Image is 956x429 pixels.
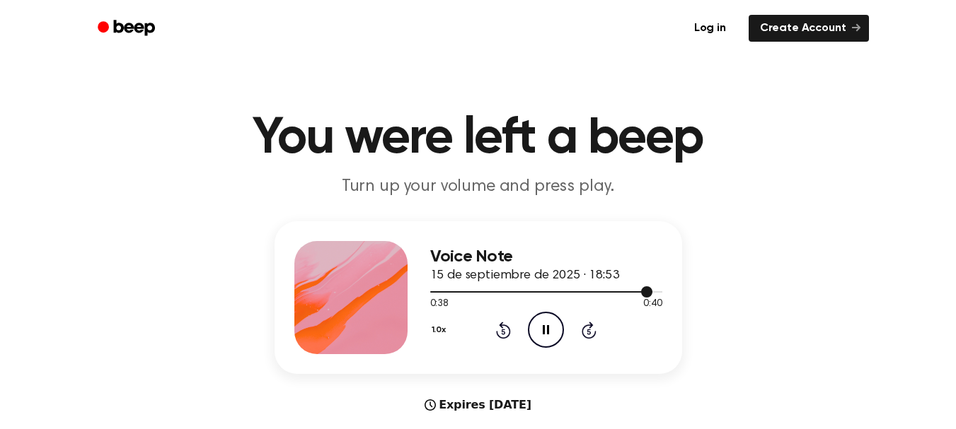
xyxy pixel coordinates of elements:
[430,269,619,282] span: 15 de septiembre de 2025 · 18:53
[749,15,869,42] a: Create Account
[88,15,168,42] a: Beep
[430,297,449,312] span: 0:38
[425,396,531,413] div: Expires [DATE]
[680,12,740,45] a: Log in
[430,247,662,266] h3: Voice Note
[207,175,750,199] p: Turn up your volume and press play.
[116,113,841,164] h1: You were left a beep
[430,318,451,342] button: 1.0x
[643,297,662,312] span: 0:40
